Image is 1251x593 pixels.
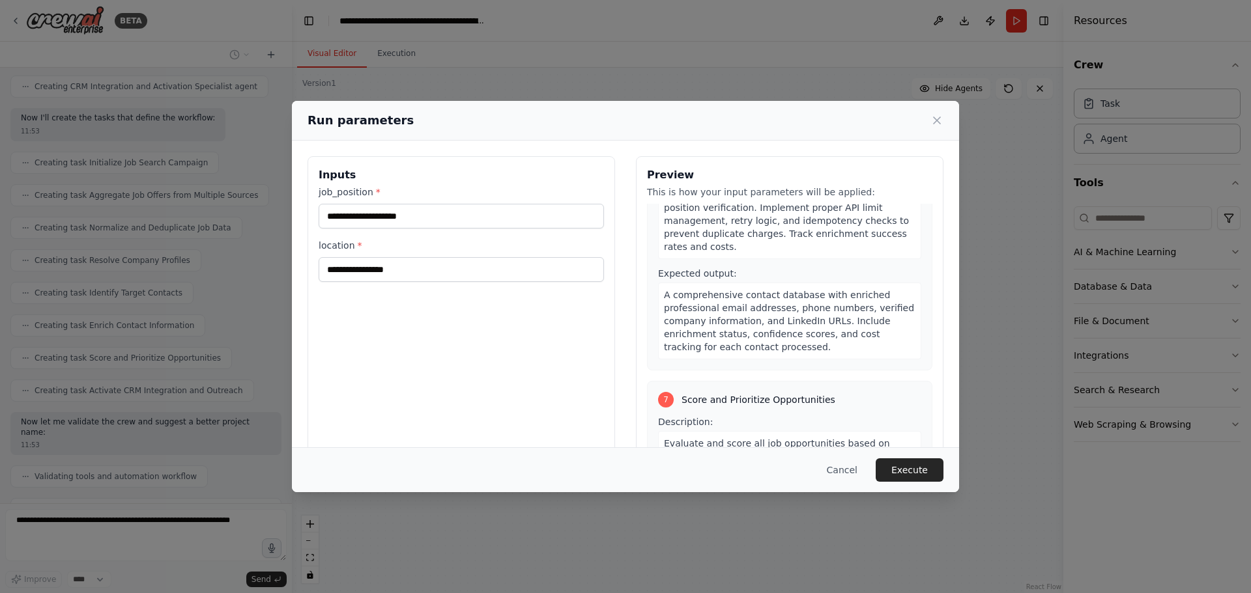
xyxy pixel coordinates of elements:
label: location [319,239,604,252]
button: Execute [876,458,943,482]
h2: Run parameters [308,111,414,130]
span: Description: [658,417,713,427]
span: A comprehensive contact database with enriched professional email addresses, phone numbers, verif... [664,290,914,352]
span: Expected output: [658,268,737,279]
h3: Preview [647,167,932,183]
p: This is how your input parameters will be applied: [647,186,932,199]
span: Score and Prioritize Opportunities [682,393,835,406]
h3: Inputs [319,167,604,183]
button: Cancel [816,458,868,482]
div: 7 [658,392,674,407]
span: Use the Kaspr API to enrich contact information for the selected LinkedIn profiles, obtaining pro... [664,163,915,252]
label: job_position [319,186,604,199]
span: Evaluate and score all job opportunities based on multiple criteria: offer freshness, position-co... [664,438,900,527]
